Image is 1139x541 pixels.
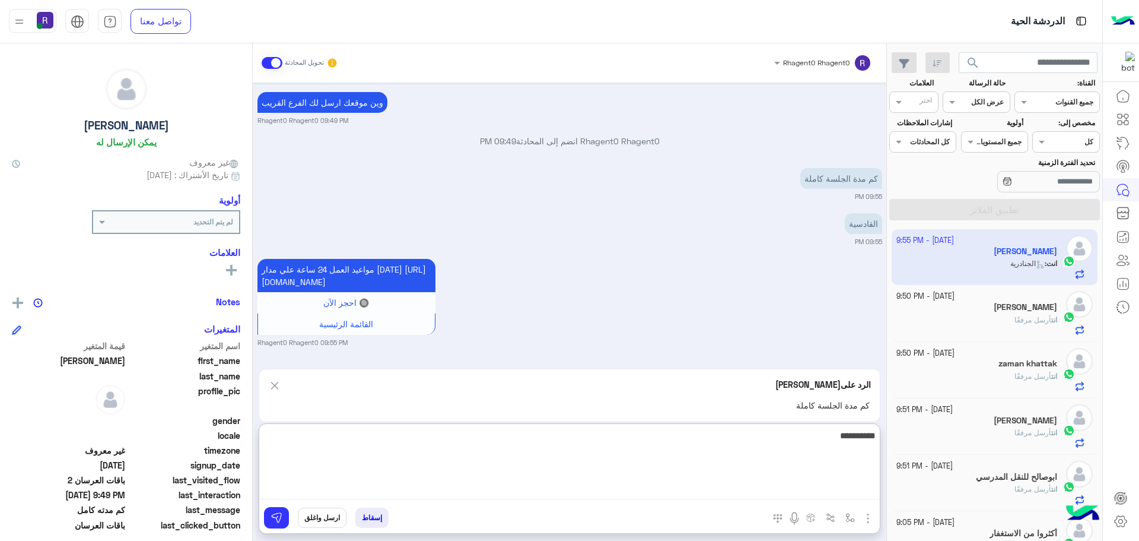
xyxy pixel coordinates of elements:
p: Rhagent0 Rhagent0 انضم إلى المحادثة [257,135,882,147]
span: كم مدته كامل [12,504,125,516]
img: tab [1074,14,1089,29]
small: Rhagent0 Rhagent0 09:49 PM [257,116,348,125]
span: أرسل مرفقًا [1014,315,1051,324]
img: create order [806,513,816,523]
img: send message [271,512,282,524]
span: 2025-09-29T18:34:35.769Z [12,459,125,472]
span: null [12,429,125,442]
small: 09:55 PM [855,192,882,201]
label: مخصص إلى: [1034,118,1095,128]
span: last_interaction [128,489,241,501]
span: أرسل مرفقًا [1014,485,1051,493]
span: انت [1051,428,1057,437]
span: أرسل مرفقًا [1014,428,1051,437]
span: اسم المتغير [128,340,241,352]
h5: abdullah maher [994,416,1057,426]
span: انت [1051,485,1057,493]
a: تواصل معنا [131,9,191,34]
label: إشارات الملاحظات [890,118,952,128]
span: القائمة الرئيسية [319,319,373,329]
img: defaultAdmin.png [96,385,125,415]
img: defaultAdmin.png [1066,461,1093,488]
p: 29/9/2025, 9:55 PM [257,259,435,292]
img: select flow [845,513,855,523]
span: search [966,56,980,70]
label: حالة الرسالة [944,78,1006,88]
img: userImage [37,12,53,29]
small: [DATE] - 9:51 PM [896,461,953,472]
h5: ابوصالح للنقل المدرسي [976,472,1057,482]
p: 29/9/2025, 9:55 PM [845,213,882,234]
img: send voice note [787,511,801,526]
img: send attachment [861,511,875,526]
span: باقات العرسان 2 [12,474,125,486]
p: 29/9/2025, 9:55 PM [800,168,882,189]
h6: العلامات [12,247,240,258]
img: WhatsApp [1063,425,1075,436]
p: الدردشة الحية [1011,14,1065,30]
h5: MORWAN MOHAMED [994,302,1057,312]
button: create order [801,508,821,527]
span: profile_pic [128,385,241,412]
span: null [12,415,125,427]
button: select flow [841,508,860,527]
h5: أكثروا من الاستغفار [990,529,1057,539]
img: tab [71,15,84,29]
small: Rhagent0 Rhagent0 09:55 PM [257,338,348,347]
h6: يمكن الإرسال له [96,137,157,147]
img: defaultAdmin.png [1066,348,1093,375]
label: العلامات [890,78,934,88]
img: WhatsApp [1063,311,1075,323]
span: last_message [128,504,241,516]
img: defaultAdmin.png [1066,291,1093,318]
span: خالد [12,355,125,367]
img: hulul-logo.png [1062,493,1103,535]
span: تاريخ الأشتراك : [DATE] [147,169,228,181]
small: [DATE] - 9:50 PM [896,348,955,359]
small: تحويل المحادثة [285,58,324,68]
small: 09:55 PM [855,237,882,246]
span: Rhagent0 Rhagent0 [783,58,850,67]
a: tab [98,9,122,34]
small: [DATE] - 9:50 PM [896,291,955,302]
label: أولوية [962,118,1023,128]
span: 09:49 PM [480,136,516,146]
button: تطبيق الفلاتر [889,199,1100,220]
img: defaultAdmin.png [106,69,147,109]
button: إسقاط [355,508,389,528]
span: أرسل مرفقًا [1014,372,1051,381]
span: locale [128,429,241,442]
h5: zaman khattak [998,359,1057,369]
img: add [12,298,23,308]
span: gender [128,415,241,427]
span: 🔘 احجز الآن [323,298,369,308]
img: profile [12,14,27,29]
img: notes [33,298,43,308]
span: باقات العرسان [12,519,125,531]
img: Trigger scenario [826,513,835,523]
div: اختر [920,95,934,109]
img: defaultAdmin.png [1066,404,1093,431]
img: 322853014244696 [1113,52,1135,73]
button: Trigger scenario [821,508,841,527]
h6: المتغيرات [204,324,240,334]
button: ارسل واغلق [298,508,346,528]
span: انت [1051,315,1057,324]
b: لم يتم التحديد [193,217,233,226]
img: WhatsApp [1063,481,1075,493]
span: last_visited_flow [128,474,241,486]
span: last_name [128,370,241,382]
span: غير معروف [189,156,240,169]
small: [DATE] - 9:05 PM [896,517,955,529]
small: [DATE] - 9:51 PM [896,404,953,416]
h6: أولوية [219,195,240,205]
span: timezone [128,444,241,457]
img: make a call [773,514,782,523]
p: 29/9/2025, 9:49 PM [257,92,387,113]
span: 2025-09-29T18:49:53.7180105Z [12,489,125,501]
span: last_clicked_button [128,519,241,531]
span: signup_date [128,459,241,472]
span: انت [1051,372,1057,381]
span: مواعيد العمل 24 ساعة علي مدار [DATE] [URL][DOMAIN_NAME] [262,264,426,287]
p: الرد على [PERSON_NAME] [775,378,871,391]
